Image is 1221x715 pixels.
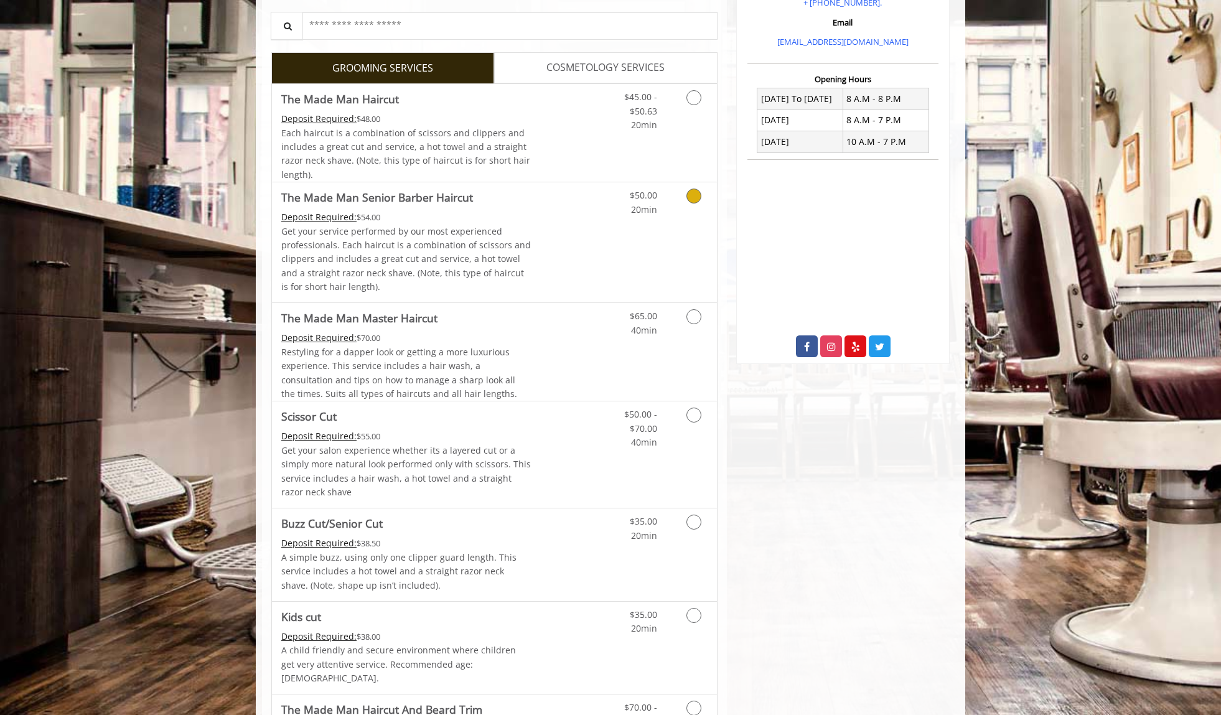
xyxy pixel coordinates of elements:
[757,110,843,131] td: [DATE]
[332,60,433,77] span: GROOMING SERVICES
[281,630,531,643] div: $38.00
[281,346,517,400] span: Restyling for a dapper look or getting a more luxurious experience. This service includes a hair ...
[757,131,843,152] td: [DATE]
[631,622,657,634] span: 20min
[630,310,657,322] span: $65.00
[281,430,357,442] span: This service needs some Advance to be paid before we block your appointment
[747,75,938,83] h3: Opening Hours
[281,331,531,345] div: $70.00
[281,630,357,642] span: This service needs some Advance to be paid before we block your appointment
[843,88,929,110] td: 8 A.M - 8 P.M
[281,536,531,550] div: $38.50
[624,408,657,434] span: $50.00 - $70.00
[281,112,531,126] div: $48.00
[631,203,657,215] span: 20min
[546,60,665,76] span: COSMETOLOGY SERVICES
[281,332,357,343] span: This service needs some Advance to be paid before we block your appointment
[281,90,399,108] b: The Made Man Haircut
[281,113,357,124] span: This service needs some Advance to be paid before we block your appointment
[281,551,531,592] p: A simple buzz, using only one clipper guard length. This service includes a hot towel and a strai...
[630,515,657,527] span: $35.00
[281,309,437,327] b: The Made Man Master Haircut
[630,189,657,201] span: $50.00
[281,211,357,223] span: This service needs some Advance to be paid before we block your appointment
[271,12,303,40] button: Service Search
[631,119,657,131] span: 20min
[281,444,531,500] p: Get your salon experience whether its a layered cut or a simply more natural look performed only ...
[777,36,909,47] a: [EMAIL_ADDRESS][DOMAIN_NAME]
[281,225,531,294] p: Get your service performed by our most experienced professionals. Each haircut is a combination o...
[631,324,657,336] span: 40min
[843,110,929,131] td: 8 A.M - 7 P.M
[751,18,935,27] h3: Email
[281,189,473,206] b: The Made Man Senior Barber Haircut
[281,515,383,532] b: Buzz Cut/Senior Cut
[281,210,531,224] div: $54.00
[281,408,337,425] b: Scissor Cut
[281,127,530,180] span: Each haircut is a combination of scissors and clippers and includes a great cut and service, a ho...
[281,537,357,549] span: This service needs some Advance to be paid before we block your appointment
[281,429,531,443] div: $55.00
[281,643,531,685] p: A child friendly and secure environment where children get very attentive service. Recommended ag...
[630,609,657,620] span: $35.00
[281,608,321,625] b: Kids cut
[631,436,657,448] span: 40min
[631,530,657,541] span: 20min
[843,131,929,152] td: 10 A.M - 7 P.M
[624,91,657,116] span: $45.00 - $50.63
[757,88,843,110] td: [DATE] To [DATE]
